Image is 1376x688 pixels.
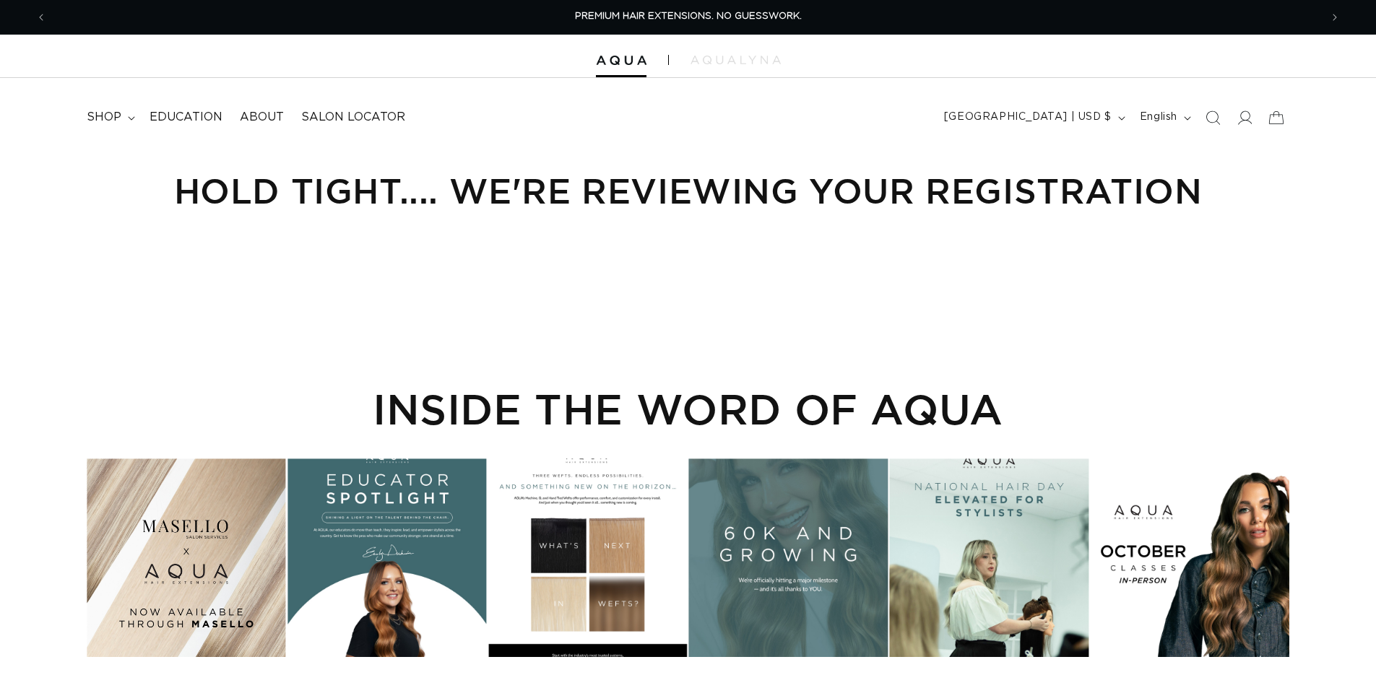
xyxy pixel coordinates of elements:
[1131,104,1197,131] button: English
[287,458,486,657] div: Instagram post opens in a popup
[935,104,1131,131] button: [GEOGRAPHIC_DATA] | USD $
[25,4,57,31] button: Previous announcement
[240,110,284,125] span: About
[293,101,414,134] a: Salon Locator
[231,101,293,134] a: About
[1140,110,1177,125] span: English
[141,101,231,134] a: Education
[944,110,1112,125] span: [GEOGRAPHIC_DATA] | USD $
[87,384,1289,433] h2: INSIDE THE WORD OF AQUA
[301,110,405,125] span: Salon Locator
[150,110,222,125] span: Education
[890,458,1089,657] div: Instagram post opens in a popup
[488,458,687,657] div: Instagram post opens in a popup
[1091,458,1289,657] div: Instagram post opens in a popup
[691,56,781,64] img: aqualyna.com
[596,56,646,66] img: Aqua Hair Extensions
[87,110,121,125] span: shop
[1319,4,1351,31] button: Next announcement
[575,12,802,21] span: PREMIUM HAIR EXTENSIONS. NO GUESSWORK.
[689,458,888,657] div: Instagram post opens in a popup
[87,458,285,657] div: Instagram post opens in a popup
[1197,102,1229,134] summary: Search
[78,101,141,134] summary: shop
[87,168,1289,213] h1: Hold Tight.... we're reviewing your Registration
